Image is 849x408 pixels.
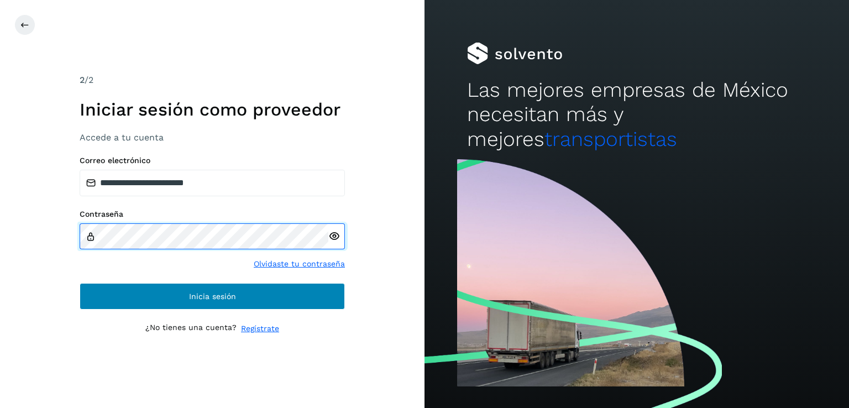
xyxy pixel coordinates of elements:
a: Olvidaste tu contraseña [254,258,345,270]
span: 2 [80,75,85,85]
label: Correo electrónico [80,156,345,165]
label: Contraseña [80,210,345,219]
button: Inicia sesión [80,283,345,310]
h2: Las mejores empresas de México necesitan más y mejores [467,78,806,151]
span: Inicia sesión [189,292,236,300]
span: transportistas [544,127,677,151]
div: /2 [80,74,345,87]
h3: Accede a tu cuenta [80,132,345,143]
a: Regístrate [241,323,279,334]
p: ¿No tienes una cuenta? [145,323,237,334]
h1: Iniciar sesión como proveedor [80,99,345,120]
